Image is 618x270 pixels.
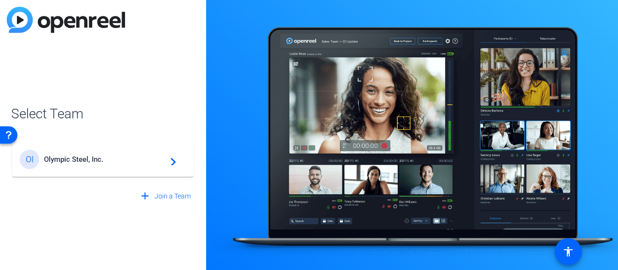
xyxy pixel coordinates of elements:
[154,191,191,201] span: Join a Team
[7,7,125,33] img: blue-gradient.svg
[562,246,574,257] mat-icon: accessibility
[44,155,165,164] span: Olympic Steel, Inc.
[135,187,195,205] button: Join a Team
[11,104,195,124] span: Select Team
[20,150,39,169] div: OI
[139,190,151,202] mat-icon: add
[165,154,176,165] mat-icon: navigate_next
